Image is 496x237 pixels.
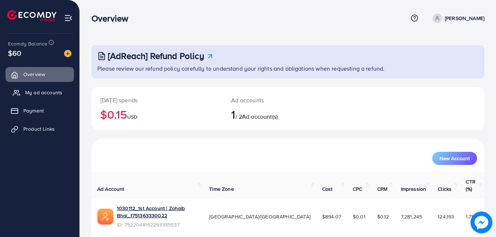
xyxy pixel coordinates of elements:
[5,67,74,82] a: Overview
[108,51,204,61] h3: [AdReach] Refund Policy
[127,113,137,121] span: USD
[8,40,47,47] span: Ecomdy Balance
[64,50,71,57] img: image
[438,213,454,220] span: 124,193
[322,185,333,193] span: Cost
[117,205,198,220] a: 1030112_1st Account | Zohaib Bhai_1751363330022
[209,213,311,220] span: [GEOGRAPHIC_DATA]/[GEOGRAPHIC_DATA]
[23,125,55,133] span: Product Links
[401,185,426,193] span: Impression
[377,185,387,193] span: CPM
[466,213,473,220] span: 1.71
[430,13,484,23] a: [PERSON_NAME]
[23,107,44,114] span: Payment
[5,85,74,100] a: My ad accounts
[100,96,214,104] p: [DATE] spends
[440,156,470,161] span: New Account
[231,107,312,121] h2: / 2
[7,10,56,21] img: logo
[91,13,134,24] h3: Overview
[445,14,484,23] p: [PERSON_NAME]
[25,89,62,96] span: My ad accounts
[401,213,422,220] span: 7,281,245
[64,14,73,22] img: menu
[5,103,74,118] a: Payment
[242,112,278,121] span: Ad account(s)
[209,185,234,193] span: Time Zone
[117,221,198,228] span: ID: 7522048192293355537
[23,71,45,78] span: Overview
[97,185,124,193] span: Ad Account
[100,107,214,121] h2: $0.15
[97,209,113,225] img: ic-ads-acc.e4c84228.svg
[231,96,312,104] p: Ad accounts
[438,185,452,193] span: Clicks
[231,106,235,123] span: 1
[97,64,480,73] p: Please review our refund policy carefully to understand your rights and obligations when requesti...
[322,213,341,220] span: $894.07
[470,212,492,233] img: image
[377,213,389,220] span: $0.12
[5,122,74,136] a: Product Links
[466,178,475,193] span: CTR (%)
[353,213,366,220] span: $0.01
[353,185,362,193] span: CPC
[8,48,21,58] span: $60
[432,152,477,165] button: New Account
